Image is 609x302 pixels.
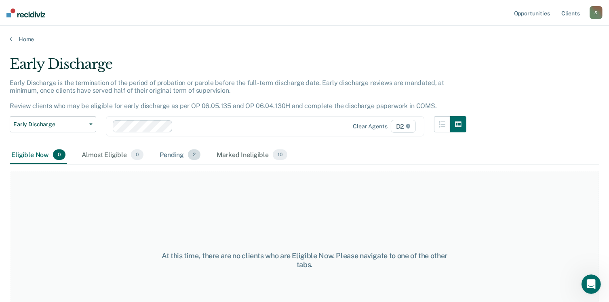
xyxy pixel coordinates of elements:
button: Early Discharge [10,116,96,132]
div: Pending2 [158,146,202,164]
button: S [590,6,603,19]
span: D2 [391,120,416,133]
span: Early Discharge [13,121,86,128]
iframe: Intercom live chat [582,274,601,294]
div: Clear agents [353,123,387,130]
div: Early Discharge [10,56,466,79]
span: 2 [188,149,200,160]
span: 0 [53,149,65,160]
div: At this time, there are no clients who are Eligible Now. Please navigate to one of the other tabs. [157,251,452,269]
p: Early Discharge is the termination of the period of probation or parole before the full-term disc... [10,79,444,110]
img: Recidiviz [6,9,45,17]
div: Eligible Now0 [10,146,67,164]
div: Marked Ineligible10 [215,146,289,164]
div: Almost Eligible0 [80,146,145,164]
span: 10 [273,149,287,160]
span: 0 [131,149,143,160]
a: Home [10,36,599,43]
